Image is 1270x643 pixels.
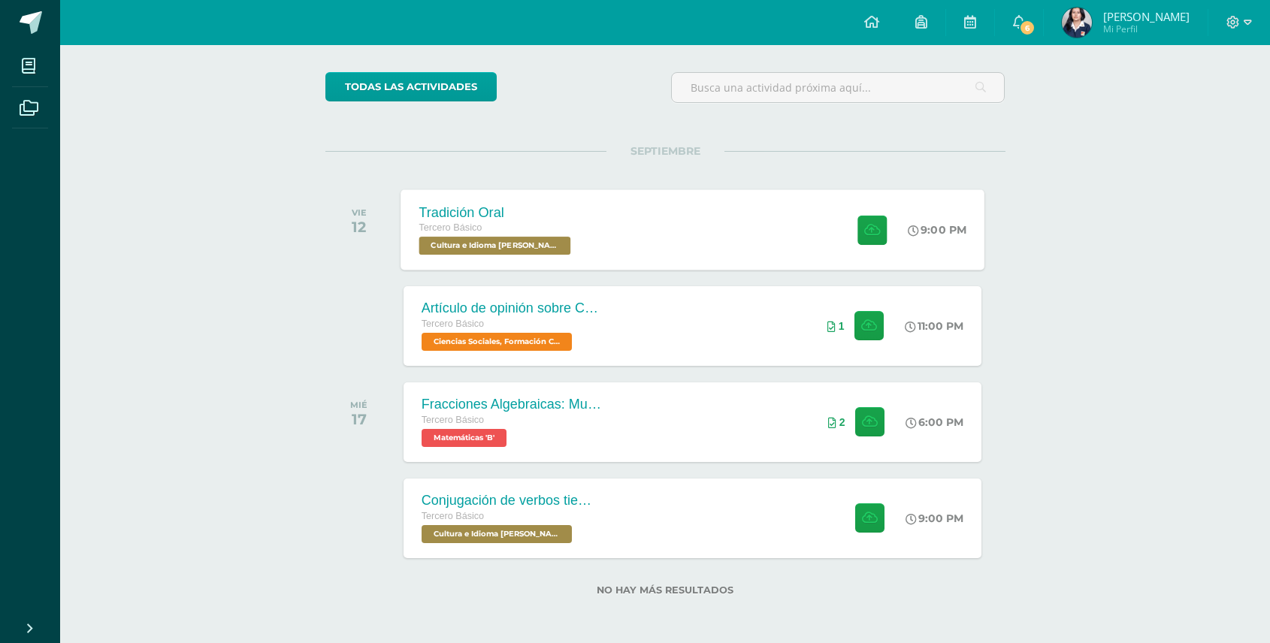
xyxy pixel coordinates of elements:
[325,584,1005,596] label: No hay más resultados
[422,318,484,329] span: Tercero Básico
[419,237,570,255] span: Cultura e Idioma Maya Garífuna o Xinca 'B'
[606,144,724,158] span: SEPTIEMBRE
[906,512,963,525] div: 9:00 PM
[1062,8,1092,38] img: c3379e3e316f8c350730d615da467e8b.png
[905,319,963,333] div: 11:00 PM
[419,222,482,233] span: Tercero Básico
[422,429,506,447] span: Matemáticas 'B'
[350,410,367,428] div: 17
[839,416,845,428] span: 2
[908,223,966,237] div: 9:00 PM
[827,320,845,332] div: Archivos entregados
[352,207,367,218] div: VIE
[1103,23,1190,35] span: Mi Perfil
[422,300,602,316] div: Artículo de opinión sobre Conflicto Armado Interno
[672,73,1005,102] input: Busca una actividad próxima aquí...
[828,416,845,428] div: Archivos entregados
[422,333,572,351] span: Ciencias Sociales, Formación Ciudadana e Interculturalidad 'B'
[1103,9,1190,24] span: [PERSON_NAME]
[419,204,574,220] div: Tradición Oral
[422,525,572,543] span: Cultura e Idioma Maya Garífuna o Xinca 'B'
[1019,20,1036,36] span: 6
[839,320,845,332] span: 1
[352,218,367,236] div: 12
[906,415,963,429] div: 6:00 PM
[422,511,484,521] span: Tercero Básico
[422,397,602,412] div: Fracciones Algebraicas: Multiplicación y División
[325,72,497,101] a: todas las Actividades
[350,400,367,410] div: MIÉ
[422,493,602,509] div: Conjugación de verbos tiempo pasado en kaqchikel
[422,415,484,425] span: Tercero Básico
